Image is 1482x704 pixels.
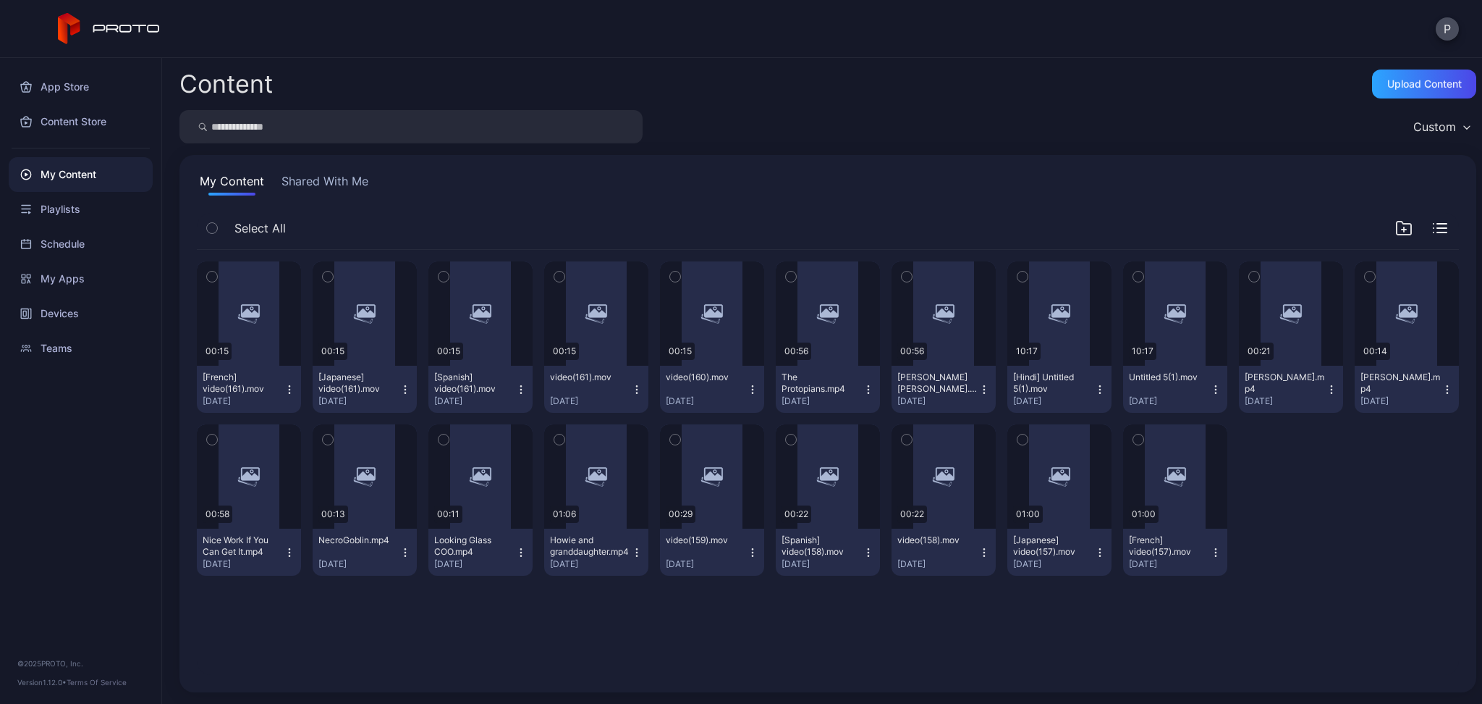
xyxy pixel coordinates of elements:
[660,366,764,413] button: video(160).mov[DATE]
[179,72,273,96] div: Content
[1013,535,1093,558] div: [Japanese] video(157).mov
[1355,366,1459,413] button: [PERSON_NAME].mp4[DATE]
[1123,529,1227,576] button: [French] video(157).mov[DATE]
[550,372,630,383] div: video(161).mov
[544,529,648,576] button: Howie and granddaughter.mp4[DATE]
[776,529,880,576] button: [Spanish] video(158).mov[DATE]
[434,558,515,570] div: [DATE]
[1007,366,1111,413] button: [Hindi] Untitled 5(1).mov[DATE]
[550,558,631,570] div: [DATE]
[203,535,282,558] div: Nice Work If You Can Get It.mp4
[550,535,630,558] div: Howie and granddaughter.mp4
[897,395,978,407] div: [DATE]
[1406,110,1476,143] button: Custom
[1372,70,1476,99] button: Upload Content
[1413,120,1456,134] div: Custom
[666,395,747,407] div: [DATE]
[318,395,399,407] div: [DATE]
[782,372,861,395] div: The Protopians.mp4
[434,395,515,407] div: [DATE]
[9,261,153,296] a: My Apps
[197,529,301,576] button: Nice Work If You Can Get It.mp4[DATE]
[67,678,127,687] a: Terms Of Service
[544,366,648,413] button: video(161).mov[DATE]
[234,219,286,237] span: Select All
[1129,372,1208,383] div: Untitled 5(1).mov
[9,104,153,139] a: Content Store
[782,395,863,407] div: [DATE]
[1129,395,1210,407] div: [DATE]
[434,535,514,558] div: Looking Glass COO.mp4
[203,372,282,395] div: [French] video(161).mov
[197,366,301,413] button: [French] video(161).mov[DATE]
[1239,366,1343,413] button: [PERSON_NAME].mp4[DATE]
[279,172,371,196] button: Shared With Me
[892,366,996,413] button: [PERSON_NAME] [PERSON_NAME].mp4[DATE]
[1013,558,1094,570] div: [DATE]
[9,296,153,331] a: Devices
[9,157,153,192] a: My Content
[776,366,880,413] button: The Protopians.mp4[DATE]
[660,529,764,576] button: video(159).mov[DATE]
[318,558,399,570] div: [DATE]
[782,535,861,558] div: [Spanish] video(158).mov
[428,366,533,413] button: [Spanish] video(161).mov[DATE]
[313,366,417,413] button: [Japanese] video(161).mov[DATE]
[9,227,153,261] a: Schedule
[897,535,977,546] div: video(158).mov
[1129,535,1208,558] div: [French] video(157).mov
[1436,17,1459,41] button: P
[1129,558,1210,570] div: [DATE]
[1013,372,1093,395] div: [Hindi] Untitled 5(1).mov
[1360,395,1441,407] div: [DATE]
[17,658,144,669] div: © 2025 PROTO, Inc.
[1387,78,1462,90] div: Upload Content
[197,172,267,196] button: My Content
[1245,395,1326,407] div: [DATE]
[666,535,745,546] div: video(159).mov
[9,70,153,104] a: App Store
[1013,395,1094,407] div: [DATE]
[203,558,284,570] div: [DATE]
[313,529,417,576] button: NecroGoblin.mp4[DATE]
[428,529,533,576] button: Looking Glass COO.mp4[DATE]
[666,372,745,383] div: video(160).mov
[892,529,996,576] button: video(158).mov[DATE]
[9,331,153,366] a: Teams
[318,535,398,546] div: NecroGoblin.mp4
[1007,529,1111,576] button: [Japanese] video(157).mov[DATE]
[897,372,977,395] div: Da Vinci's Mona Lisa.mp4
[782,558,863,570] div: [DATE]
[666,558,747,570] div: [DATE]
[1360,372,1440,395] div: Shin Lim.mp4
[1123,366,1227,413] button: Untitled 5(1).mov[DATE]
[318,372,398,395] div: [Japanese] video(161).mov
[550,395,631,407] div: [DATE]
[1245,372,1324,395] div: Carie Berk.mp4
[203,395,284,407] div: [DATE]
[897,558,978,570] div: [DATE]
[9,192,153,227] a: Playlists
[17,678,67,687] span: Version 1.12.0 •
[434,372,514,395] div: [Spanish] video(161).mov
